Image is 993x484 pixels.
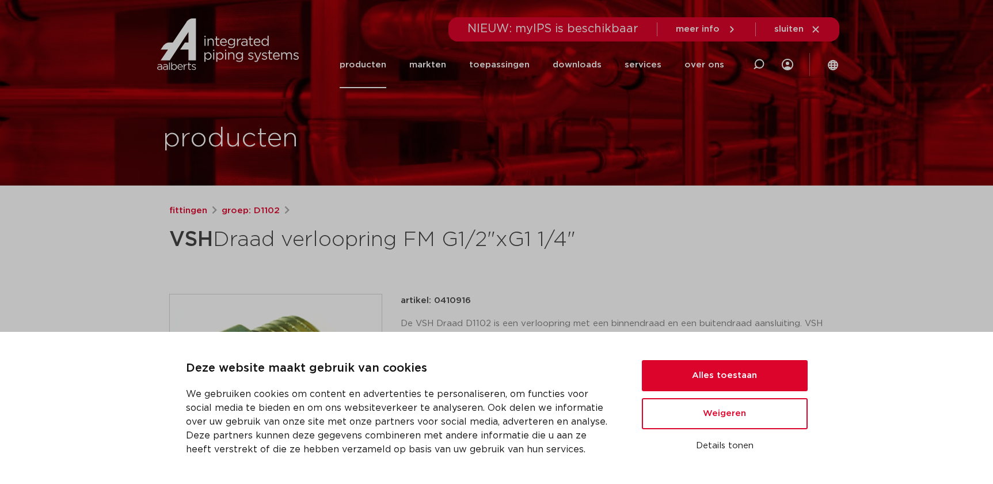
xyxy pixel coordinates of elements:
[169,204,207,218] a: fittingen
[409,41,446,88] a: markten
[401,317,824,358] p: De VSH Draad D1102 is een verloopring met een binnendraad en een buitendraad aansluiting. VSH Dra...
[774,25,804,33] span: sluiten
[401,294,471,308] p: artikel: 0410916
[467,23,638,35] span: NIEUW: myIPS is beschikbaar
[222,204,280,218] a: groep: D1102
[469,41,530,88] a: toepassingen
[684,41,724,88] a: over ons
[782,41,793,88] div: my IPS
[169,222,602,257] h1: Draad verloopring FM G1/2"xG1 1/4"
[340,41,386,88] a: producten
[163,120,298,157] h1: producten
[186,387,614,456] p: We gebruiken cookies om content en advertenties te personaliseren, om functies voor social media ...
[340,41,724,88] nav: Menu
[186,360,614,378] p: Deze website maakt gebruik van cookies
[642,436,808,456] button: Details tonen
[676,24,737,35] a: meer info
[625,41,661,88] a: services
[553,41,602,88] a: downloads
[642,360,808,391] button: Alles toestaan
[676,25,720,33] span: meer info
[169,229,213,250] strong: VSH
[642,398,808,429] button: Weigeren
[774,24,821,35] a: sluiten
